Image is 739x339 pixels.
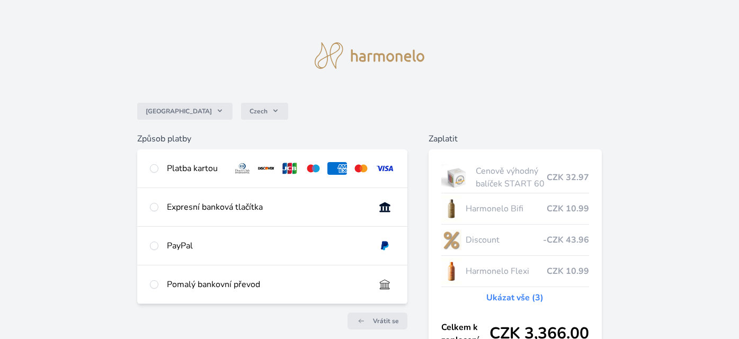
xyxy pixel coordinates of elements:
button: [GEOGRAPHIC_DATA] [137,103,233,120]
img: logo.svg [315,42,425,69]
img: paypal.svg [375,239,395,252]
img: discount-lo.png [441,227,461,253]
h6: Způsob platby [137,132,407,145]
img: jcb.svg [280,162,300,175]
span: CZK 32.97 [547,171,589,184]
span: Discount [466,234,543,246]
h6: Zaplatit [429,132,602,145]
img: bankTransfer_IBAN.svg [375,278,395,291]
span: CZK 10.99 [547,265,589,278]
img: start.jpg [441,164,471,191]
a: Vrátit se [348,313,407,329]
span: Harmonelo Flexi [466,265,547,278]
div: PayPal [167,239,367,252]
button: Czech [241,103,288,120]
div: Platba kartou [167,162,224,175]
div: Pomalý bankovní převod [167,278,367,291]
span: CZK 10.99 [547,202,589,215]
img: onlineBanking_CZ.svg [375,201,395,213]
img: diners.svg [233,162,252,175]
span: Vrátit se [373,317,399,325]
img: CLEAN_BIFI_se_stinem_x-lo.jpg [441,195,461,222]
a: Ukázat vše (3) [486,291,544,304]
img: amex.svg [327,162,347,175]
img: discover.svg [256,162,276,175]
div: Expresní banková tlačítka [167,201,367,213]
span: [GEOGRAPHIC_DATA] [146,107,212,115]
img: visa.svg [375,162,395,175]
img: CLEAN_FLEXI_se_stinem_x-hi_(1)-lo.jpg [441,258,461,284]
span: Harmonelo Bifi [466,202,547,215]
img: mc.svg [351,162,371,175]
span: Czech [250,107,268,115]
img: maestro.svg [304,162,323,175]
span: Cenově výhodný balíček START 60 [476,165,547,190]
span: -CZK 43.96 [543,234,589,246]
